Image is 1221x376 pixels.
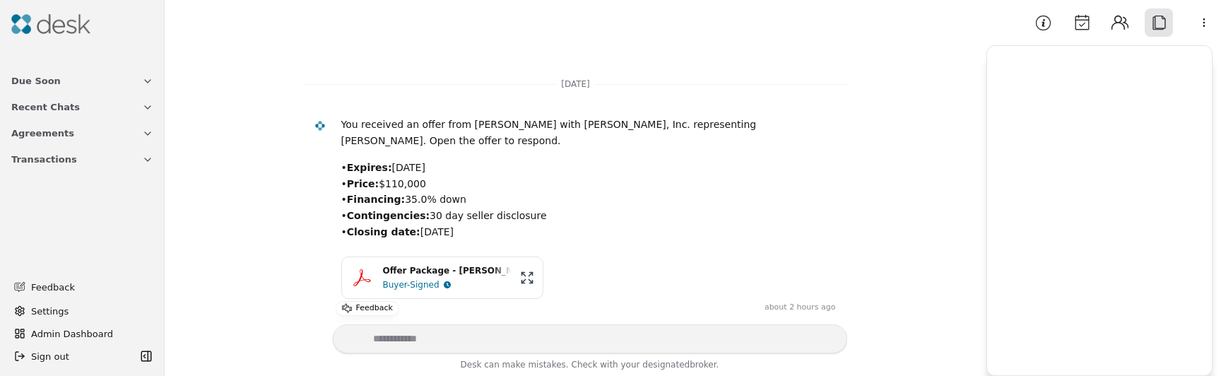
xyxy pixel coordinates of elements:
[8,345,136,368] button: Sign out
[555,77,596,91] span: [DATE]
[347,226,420,237] strong: Closing date:
[11,100,80,114] span: Recent Chats
[11,152,77,167] span: Transactions
[11,74,61,88] span: Due Soon
[3,68,162,94] button: Due Soon
[3,146,162,172] button: Transactions
[3,94,162,120] button: Recent Chats
[383,264,512,278] div: Offer Package - [PERSON_NAME] XX [GEOGRAPHIC_DATA]
[314,120,326,132] img: Desk
[31,304,69,319] span: Settings
[6,274,153,300] button: Feedback
[31,327,151,341] span: Admin Dashboard
[347,210,430,221] strong: Contingencies:
[765,302,836,314] time: about 2 hours ago
[8,300,156,322] button: Settings
[642,360,690,370] span: designated
[3,120,162,146] button: Agreements
[341,117,836,148] p: You received an offer from [PERSON_NAME] with [PERSON_NAME], Inc. representing [PERSON_NAME]. Ope...
[333,324,847,353] textarea: Write your prompt here
[333,358,847,376] div: Desk can make mistakes. Check with your broker.
[341,160,836,240] p: • [DATE] • $110,000 • 35.0% down • 30 day seller disclosure • [DATE]
[347,178,379,189] strong: Price:
[11,126,74,141] span: Agreements
[347,162,392,173] strong: Expires:
[11,14,90,34] img: Desk
[8,322,156,345] button: Admin Dashboard
[31,349,69,364] span: Sign out
[341,257,543,299] button: Offer Package - [PERSON_NAME] XX [GEOGRAPHIC_DATA]Buyer-Signed
[383,278,440,292] div: Buyer-Signed
[356,302,393,316] p: Feedback
[31,280,145,295] span: Feedback
[347,194,405,205] strong: Financing:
